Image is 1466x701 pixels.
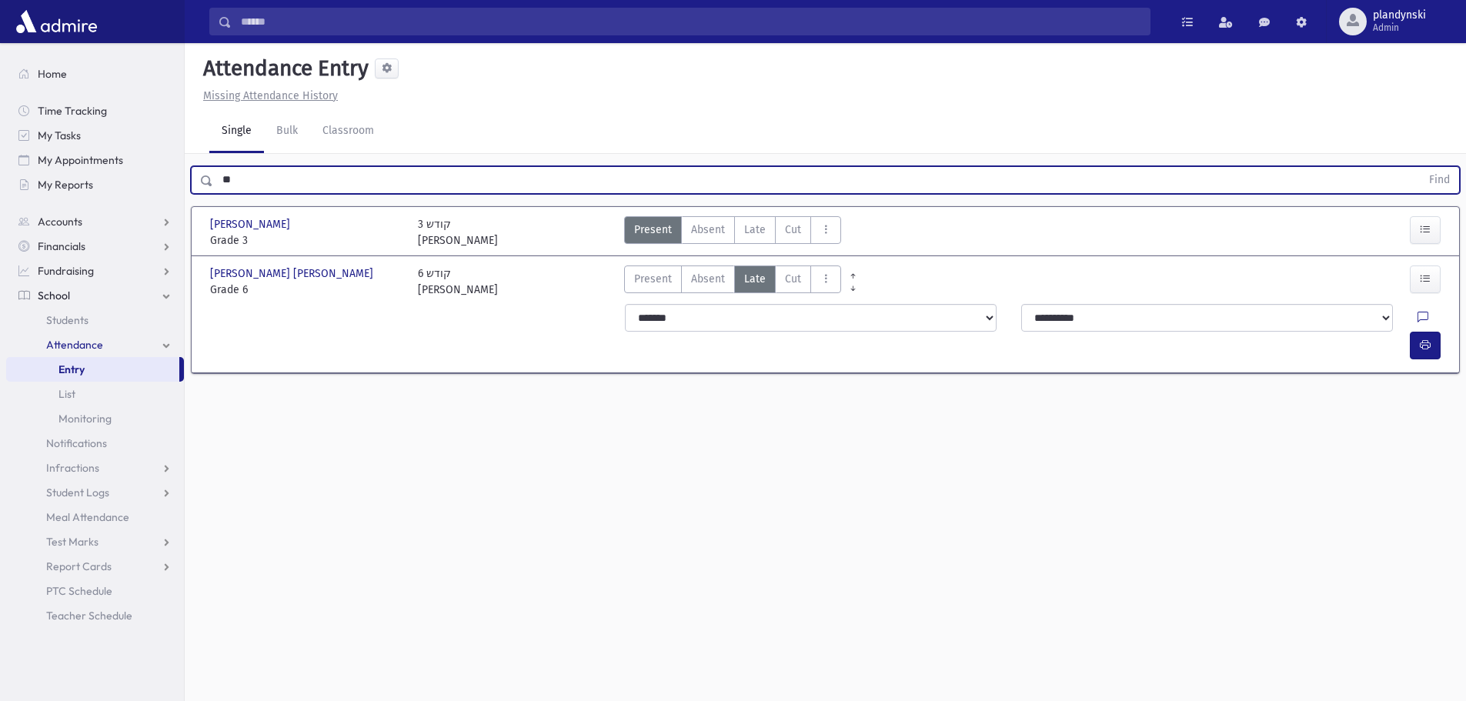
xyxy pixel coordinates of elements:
span: Entry [58,362,85,376]
a: Teacher Schedule [6,603,184,628]
span: Home [38,67,67,81]
input: Search [232,8,1150,35]
span: Financials [38,239,85,253]
span: Teacher Schedule [46,609,132,623]
a: Meal Attendance [6,505,184,529]
span: Accounts [38,215,82,229]
span: [PERSON_NAME] [PERSON_NAME] [210,265,376,282]
a: Home [6,62,184,86]
div: 3 קודש [PERSON_NAME] [418,216,498,249]
a: My Appointments [6,148,184,172]
div: AttTypes [624,265,841,298]
div: 6 קודש [PERSON_NAME] [418,265,498,298]
a: School [6,283,184,308]
span: Infractions [46,461,99,475]
span: Grade 3 [210,232,402,249]
span: Student Logs [46,486,109,499]
span: School [38,289,70,302]
a: Accounts [6,209,184,234]
a: Report Cards [6,554,184,579]
a: Missing Attendance History [197,89,338,102]
span: Test Marks [46,535,99,549]
a: Fundraising [6,259,184,283]
a: Single [209,110,264,153]
a: Classroom [310,110,386,153]
span: Grade 6 [210,282,402,298]
a: Monitoring [6,406,184,431]
button: Find [1420,167,1459,193]
a: Infractions [6,456,184,480]
span: Fundraising [38,264,94,278]
span: List [58,387,75,401]
span: PTC Schedule [46,584,112,598]
span: Late [744,271,766,287]
span: Present [634,222,672,238]
span: Admin [1373,22,1426,34]
a: My Reports [6,172,184,197]
span: My Tasks [38,129,81,142]
img: AdmirePro [12,6,101,37]
h5: Attendance Entry [197,55,369,82]
span: Report Cards [46,559,112,573]
span: My Appointments [38,153,123,167]
a: Test Marks [6,529,184,554]
a: Bulk [264,110,310,153]
a: Time Tracking [6,98,184,123]
div: AttTypes [624,216,841,249]
a: My Tasks [6,123,184,148]
a: Entry [6,357,179,382]
u: Missing Attendance History [203,89,338,102]
span: Students [46,313,88,327]
span: plandynski [1373,9,1426,22]
span: Present [634,271,672,287]
span: Monitoring [58,412,112,426]
a: Students [6,308,184,332]
a: Financials [6,234,184,259]
span: Time Tracking [38,104,107,118]
span: Absent [691,222,725,238]
span: Meal Attendance [46,510,129,524]
span: Late [744,222,766,238]
span: Cut [785,222,801,238]
a: List [6,382,184,406]
a: Student Logs [6,480,184,505]
a: PTC Schedule [6,579,184,603]
span: Notifications [46,436,107,450]
a: Notifications [6,431,184,456]
span: Cut [785,271,801,287]
span: Absent [691,271,725,287]
span: [PERSON_NAME] [210,216,293,232]
span: My Reports [38,178,93,192]
span: Attendance [46,338,103,352]
a: Attendance [6,332,184,357]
